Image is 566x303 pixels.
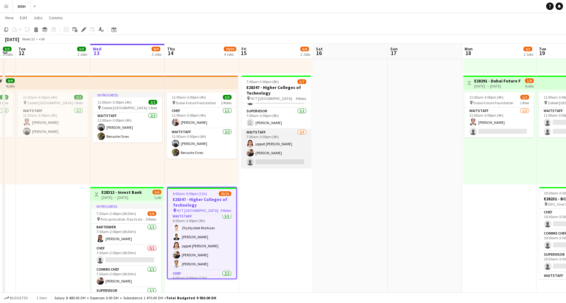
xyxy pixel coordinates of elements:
span: 19 [538,49,546,57]
span: 1 item [34,296,49,300]
span: HCT [GEOGRAPHIC_DATA] [177,208,218,213]
span: 3/3 [223,95,232,100]
app-card-role: Chef2/26:00am-5:00pm (11h) [168,270,236,300]
span: 9/9 [6,78,15,83]
app-job-card: 11:30am-3:30pm (4h)2/2 Zabeel [GEOGRAPHIC_DATA]1 RoleWaitstaff2/211:30am-3:30pm (4h)[PERSON_NAME]... [18,92,88,138]
span: Budgeted [10,296,28,300]
span: 13 [92,49,101,57]
h3: E28291 - Dubai Future Foundation [474,78,521,84]
a: Jobs [31,14,45,22]
a: View [2,14,16,22]
div: In progress [91,204,161,209]
span: 24/30 [224,47,236,51]
button: Budgeted [3,295,29,301]
span: HCT [GEOGRAPHIC_DATA] [250,96,292,101]
span: 11:00am-3:00pm (4h) [97,100,132,105]
app-card-role: Supervisor1/17:00am-3:00pm (8h) [PERSON_NAME] [241,108,311,129]
span: Jobs [33,15,43,21]
app-card-role: Waitstaff1/211:00am-3:00pm (4h)[PERSON_NAME] [464,107,534,138]
span: Tue [539,46,546,52]
span: 8/9 [152,47,160,51]
span: 4 Roles [296,96,306,101]
app-job-card: In progress7:30am-2:00pm (6h30m)5/6 Pick up location: Day to day, near [GEOGRAPHIC_DATA]5 RolesBa... [91,204,161,296]
app-job-card: In progress11:00am-3:00pm (4h)2/2 Zabeel [GEOGRAPHIC_DATA]1 RoleWaitstaff2/211:00am-3:00pm (4h)[P... [92,92,162,142]
div: [DATE] [5,36,19,42]
span: 5/7 [297,79,306,84]
span: Total Budgeted 9 950.00 DH [166,296,216,300]
span: Zabeel [GEOGRAPHIC_DATA] [101,105,147,110]
div: 2 Jobs [3,52,13,57]
span: Week 33 [21,37,36,41]
div: 2 Jobs [301,52,310,57]
span: 17 [389,49,398,57]
div: 4 jobs [525,83,534,88]
span: View [5,15,14,21]
app-card-role: Chef1/111:00am-3:00pm (4h)[PERSON_NAME] [167,107,236,128]
span: 1 Role [74,100,83,105]
span: Tue [18,46,26,52]
span: 7:30am-2:00pm (6h30m) [96,211,136,216]
span: Dubai Future Foundation [176,100,216,105]
app-card-role: Commis Chef1/17:30am-2:00pm (6h30m)[PERSON_NAME] [91,266,161,287]
app-card-role: Waitstaff2/211:00am-3:00pm (4h)[PERSON_NAME]Renante Ones [92,112,162,142]
span: 15 [241,49,246,57]
span: 2 Roles [221,100,232,105]
span: 11:30am-3:30pm (4h) [23,95,57,100]
app-card-role: Waitstaff2/211:30am-3:30pm (4h)[PERSON_NAME][PERSON_NAME] [18,107,88,138]
span: 11:00am-3:00pm (4h) [469,95,503,100]
span: Edit [20,15,27,21]
h3: E28347 - Higher Colleges of Technology [168,197,236,208]
span: 6/8 [300,47,309,51]
app-job-card: 6:00am-5:00pm (11h)20/21E28347 - Higher Colleges of Technology HCT [GEOGRAPHIC_DATA]6 Roles[PERSO... [167,187,237,279]
div: 2 Jobs [77,52,87,57]
span: 11:00am-3:00pm (4h) [172,95,206,100]
app-job-card: 7:00am-3:00pm (8h)5/7E28347 - Higher Colleges of Technology HCT [GEOGRAPHIC_DATA]4 RolesCommis Ch... [241,76,311,168]
span: Sat [316,46,323,52]
app-card-role: Bartender1/17:30am-2:00pm (6h30m)[PERSON_NAME] [91,224,161,245]
div: +04 [39,37,44,41]
div: 4 Jobs [224,52,236,57]
span: 20/21 [219,191,231,196]
span: 3/3 [3,47,12,51]
span: 6 Roles [221,208,231,213]
span: 1 Role [520,100,529,105]
span: Fri [241,46,246,52]
h3: E28313 - Invest Bank [101,189,142,195]
span: Thu [167,46,175,52]
span: Zabeel [GEOGRAPHIC_DATA] [27,100,73,105]
span: 5/6 [152,190,161,194]
app-job-card: 11:00am-3:00pm (4h)3/3 Dubai Future Foundation2 RolesChef1/111:00am-3:00pm (4h)[PERSON_NAME]Waits... [167,92,236,159]
span: 5/6 [147,211,156,216]
app-card-role: Waitstaff5/56:00am-3:00pm (9h)Zhyldyzbek Markaev[PERSON_NAME]joppet [PERSON_NAME][PERSON_NAME][PE... [168,213,236,270]
div: 1 job [154,194,161,200]
span: 1 Role [148,105,157,110]
span: 7:00am-3:00pm (8h) [246,79,279,84]
h3: E28347 - Higher Colleges of Technology [241,85,311,96]
div: [DATE] → [DATE] [101,195,142,200]
button: DISH [13,0,31,12]
app-job-card: 11:00am-3:00pm (4h)1/2 Dubai Future Foundation1 RoleWaitstaff1/211:00am-3:00pm (4h)[PERSON_NAME] [464,92,534,138]
span: Pick up location: Day to day, near [GEOGRAPHIC_DATA] [101,217,146,221]
span: 5 Roles [146,217,156,221]
span: Sun [390,46,398,52]
span: 14 [166,49,175,57]
div: 4 jobs [6,83,15,88]
span: Comms [49,15,63,21]
span: 1/2 [520,95,529,100]
span: 2/2 [74,95,83,100]
a: Comms [46,14,65,22]
a: Edit [17,14,30,22]
span: 18 [464,49,473,57]
span: 6:00am-5:00pm (11h) [173,191,207,196]
span: Dubai Future Foundation [473,100,513,105]
app-card-role: Waitstaff2/37:00am-3:00pm (8h)joppet [PERSON_NAME][PERSON_NAME] [241,129,311,168]
span: Wed [93,46,101,52]
span: 3/3 [77,47,86,51]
